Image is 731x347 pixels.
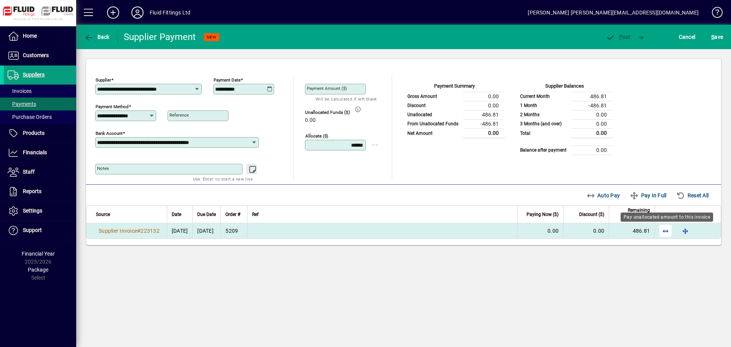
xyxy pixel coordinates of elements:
td: Balance after payment [516,146,571,155]
span: Back [84,34,110,40]
span: Home [23,33,37,39]
div: Pay unallocated amount to this invoice [621,213,713,222]
td: [DATE] [192,223,220,238]
span: Paying Now ($) [527,210,559,219]
mat-hint: Will be calculated if left blank [316,94,377,103]
td: 0.00 [571,146,613,155]
mat-label: Payment method [96,104,129,109]
mat-label: Bank Account [96,131,123,136]
span: Package [28,267,48,273]
button: Profile [125,6,150,19]
span: Financial Year [22,251,55,257]
span: Financials [23,149,47,155]
span: Supplier Invoice [99,228,137,234]
button: Save [709,30,725,44]
mat-hint: Use 'Enter' to start a new line [193,174,253,183]
div: Supplier Balances [516,82,613,92]
span: 486.81 [633,228,650,234]
app-page-summary-card: Supplier Balances [516,74,613,155]
span: 223132 [140,228,160,234]
td: 0.00 [463,101,505,110]
td: 3 Months (and over) [516,119,571,128]
a: Settings [4,201,76,221]
span: Cancel [679,31,696,43]
span: Settings [23,208,42,214]
td: Gross Amount [404,92,463,101]
span: Ref [252,210,259,219]
td: Total [516,128,571,138]
td: 0.00 [571,119,613,128]
button: Add [101,6,125,19]
span: Products [23,130,45,136]
a: Reports [4,182,76,201]
div: Supplier Payment [124,31,196,43]
mat-label: Payment Amount ($) [307,86,347,91]
span: Source [96,210,110,219]
span: 0.00 [547,228,559,234]
span: P [619,34,622,40]
span: # [137,228,140,234]
a: Supplier Invoice#223132 [96,227,162,235]
td: -486.81 [463,119,505,128]
span: [DATE] [172,228,188,234]
td: 2 Months [516,110,571,119]
button: Post [602,30,634,44]
a: Home [4,27,76,46]
span: Auto Pay [586,189,620,201]
a: Products [4,124,76,143]
a: Support [4,221,76,240]
td: 0.00 [571,110,613,119]
td: Discount [404,101,463,110]
mat-label: Notes [97,166,109,171]
td: 0.00 [571,128,613,138]
app-page-summary-card: Payment Summary [404,74,505,139]
button: Cancel [677,30,697,44]
span: NEW [207,35,216,40]
button: Reset All [673,189,712,202]
span: Support [23,227,42,233]
span: ost [606,34,630,40]
span: Payments [8,101,36,107]
span: Order # [225,210,240,219]
span: Date [172,210,181,219]
span: Reports [23,188,41,194]
td: From Unallocated Funds [404,119,463,128]
a: Financials [4,143,76,162]
a: Customers [4,46,76,65]
td: Unallocated [404,110,463,119]
a: Knowledge Base [706,2,721,26]
span: S [711,34,714,40]
mat-label: Allocate ($) [305,133,328,139]
span: Remaining Balance ($) [614,206,650,223]
button: Back [82,30,112,44]
span: Invoices [8,88,32,94]
span: Unallocated Funds ($) [305,110,351,115]
span: Due Date [197,210,216,219]
td: 1 Month [516,101,571,110]
td: 5209 [220,223,247,238]
span: Customers [23,52,49,58]
td: 0.00 [463,128,505,138]
mat-label: Reference [169,112,189,118]
td: -486.81 [571,101,613,110]
td: 486.81 [463,110,505,119]
a: Invoices [4,85,76,98]
span: Purchase Orders [8,114,52,120]
span: Staff [23,169,35,175]
span: Reset All [676,189,709,201]
app-page-header-button: Back [76,30,118,44]
div: Fluid Fittings Ltd [150,6,190,19]
a: Purchase Orders [4,110,76,123]
span: 0.00 [593,228,604,234]
td: 0.00 [463,92,505,101]
mat-label: Payment Date [214,77,241,83]
a: Staff [4,163,76,182]
td: 486.81 [571,92,613,101]
span: 0.00 [305,117,316,123]
span: Pay In Full [630,189,666,201]
button: Pay In Full [627,189,669,202]
span: Discount ($) [579,210,604,219]
td: Current Month [516,92,571,101]
span: Suppliers [23,72,45,78]
button: Auto Pay [583,189,623,202]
